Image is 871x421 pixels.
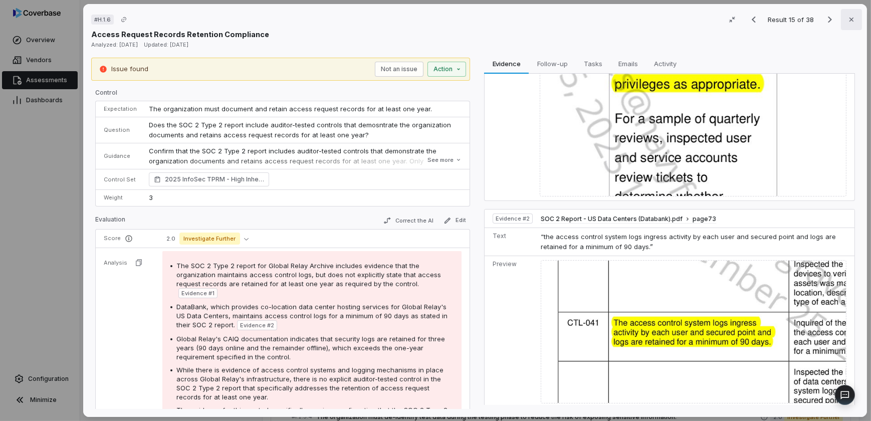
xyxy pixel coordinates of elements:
[488,57,524,70] span: Evidence
[176,366,444,401] span: While there is evidence of access control systems and logging mechanisms in place across Global R...
[424,151,465,169] button: See more
[115,11,133,29] button: Copy link
[541,215,716,224] button: SOC 2 Report - US Data Centers (Databank).pdfpage73
[176,335,445,361] span: Global Relay's CAIQ documentation indicates that security logs are retained for three years (90 d...
[91,29,269,40] p: Access Request Records Retention Compliance
[95,89,470,101] p: Control
[181,289,214,297] span: Evidence # 1
[485,256,537,407] td: Preview
[541,260,846,403] img: c4c1d58eed9e49de8c5574ca46dc8df2_original.jpg_w1200.jpg
[149,193,153,201] span: 3
[440,215,470,227] button: Edit
[744,14,764,26] button: Previous result
[104,176,137,183] p: Control Set
[580,57,606,70] span: Tasks
[614,57,642,70] span: Emails
[165,174,264,184] span: 2025 InfoSec TPRM - High Inherent Risk (SOC 2 Supported) Access Control
[104,105,137,113] p: Expectation
[375,62,423,77] button: Not an issue
[104,152,137,160] p: Guidance
[162,233,253,245] button: 2.0Investigate Further
[104,126,137,134] p: Question
[176,262,441,288] span: The SOC 2 Type 2 report for Global Relay Archive includes evidence that the organization maintain...
[650,57,681,70] span: Activity
[111,64,148,74] p: Issue found
[768,14,816,25] p: Result 15 of 38
[144,41,188,48] span: Updated: [DATE]
[496,215,530,223] span: Evidence # 2
[240,321,274,329] span: Evidence # 2
[104,235,150,243] p: Score
[91,41,138,48] span: Analyzed: [DATE]
[104,259,127,267] p: Analysis
[533,57,571,70] span: Follow-up
[104,194,137,201] p: Weight
[541,215,683,223] span: SOC 2 Report - US Data Centers (Databank).pdf
[149,105,432,113] span: The organization must document and retain access request records for at least one year.
[95,216,125,228] p: Evaluation
[693,215,716,223] span: page 73
[149,146,462,195] p: Confirm that the SOC 2 Type 2 report includes auditor-tested controls that demonstrate the organi...
[820,14,840,26] button: Next result
[149,121,453,139] span: Does the SOC 2 Type 2 report include auditor-tested controls that demosntrate the organization do...
[541,233,836,251] span: “the access control system logs ingress activity by each user and secured point and logs are reta...
[379,215,438,227] button: Correct the AI
[485,228,537,256] td: Text
[94,16,111,24] span: # H.1.6
[179,233,240,245] span: Investigate Further
[176,303,448,329] span: DataBank, which provides co-location data center hosting services for Global Relay's US Data Cent...
[427,62,466,77] button: Action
